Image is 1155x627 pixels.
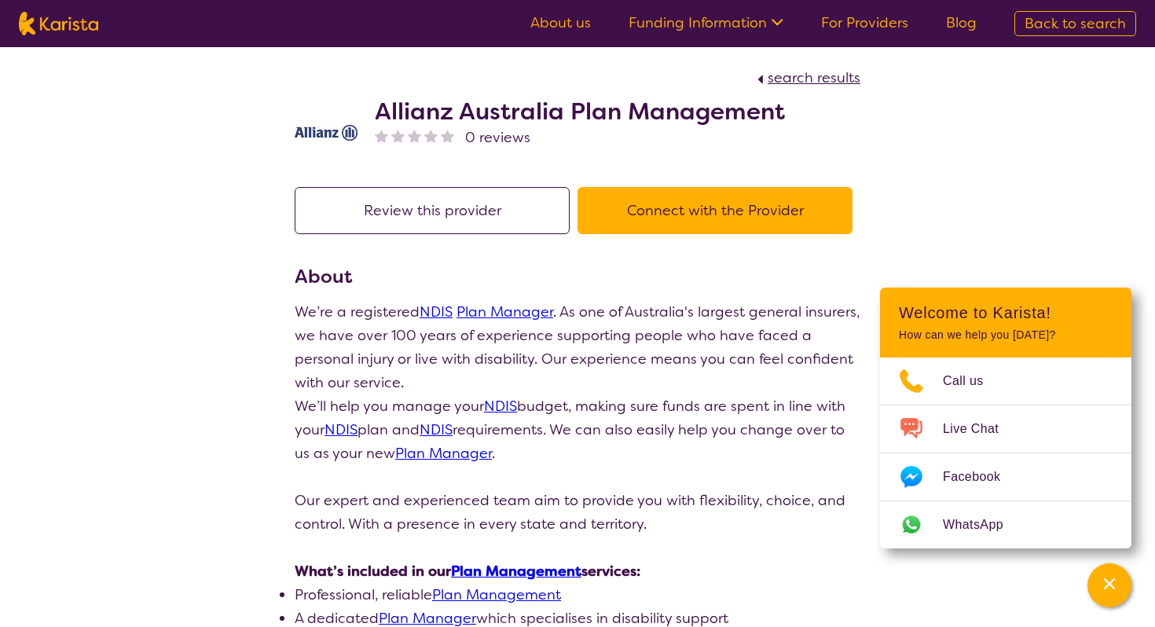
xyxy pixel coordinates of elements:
[375,129,388,142] img: nonereviewstar
[577,187,852,234] button: Connect with the Provider
[821,13,908,32] a: For Providers
[395,444,492,463] a: Plan Manager
[1025,14,1126,33] span: Back to search
[295,300,860,394] p: We’re a registered . As one of Australia's largest general insurers, we have over 100 years of ex...
[880,288,1131,548] div: Channel Menu
[530,13,591,32] a: About us
[420,302,453,321] a: NDIS
[451,562,581,581] a: Plan Management
[943,513,1022,537] span: WhatsApp
[375,97,785,126] h2: Allianz Australia Plan Management
[391,129,405,142] img: nonereviewstar
[768,68,860,87] span: search results
[420,420,453,439] a: NDIS
[295,394,860,465] p: We’ll help you manage your budget, making sure funds are spent in line with your plan and require...
[899,328,1113,342] p: How can we help you [DATE]?
[1087,563,1131,607] button: Channel Menu
[295,201,577,220] a: Review this provider
[943,417,1017,441] span: Live Chat
[295,262,860,291] h3: About
[295,562,640,581] strong: What’s included in our services:
[295,583,860,607] li: Professional, reliable
[946,13,977,32] a: Blog
[943,369,1003,393] span: Call us
[1014,11,1136,36] a: Back to search
[295,125,357,141] img: rr7gtpqyd7oaeufumguf.jpg
[629,13,783,32] a: Funding Information
[577,201,860,220] a: Connect with the Provider
[295,187,570,234] button: Review this provider
[324,420,357,439] a: NDIS
[943,465,1019,489] span: Facebook
[432,585,561,604] a: Plan Management
[424,129,438,142] img: nonereviewstar
[484,397,517,416] a: NDIS
[753,68,860,87] a: search results
[880,357,1131,548] ul: Choose channel
[899,303,1113,322] h2: Welcome to Karista!
[295,489,860,536] p: Our expert and experienced team aim to provide you with flexibility, choice, and control. With a ...
[465,126,530,149] span: 0 reviews
[19,12,98,35] img: Karista logo
[880,501,1131,548] a: Web link opens in a new tab.
[408,129,421,142] img: nonereviewstar
[456,302,553,321] a: Plan Manager
[441,129,454,142] img: nonereviewstar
